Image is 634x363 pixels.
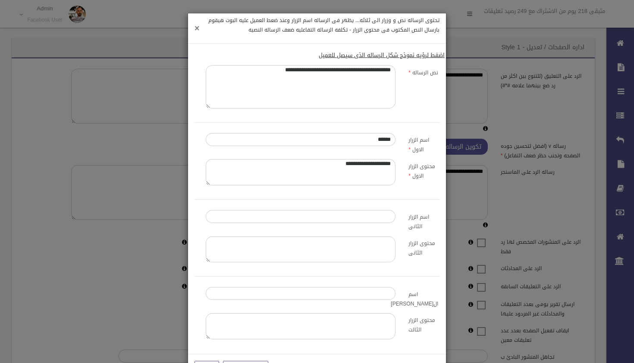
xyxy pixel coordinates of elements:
[402,210,445,232] label: اسم الزرار الثانى
[195,16,439,35] h6: تحتوى الرساله نص و وزرار الى ثلاثه... يظهر فى الرساله اسم الزرار وعند ضعط العميل عليه البوت هيقوم...
[319,50,445,60] a: اضفط لرؤيه نموذج شكل الرساله الذى سيصل للعميل
[402,65,445,77] label: نص الرساله
[402,236,445,258] label: محتوى الزرار الثانى
[402,159,445,181] label: محتوى الزرار الاول
[402,313,445,335] label: محتوى الزرار الثالت
[195,24,199,33] button: Close
[402,287,445,309] label: اسم ال[PERSON_NAME]
[195,20,199,36] span: ×
[402,133,445,155] label: اسم الزرار الاول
